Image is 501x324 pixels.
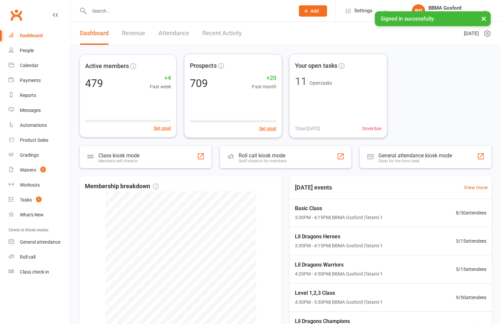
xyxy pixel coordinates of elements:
[239,159,287,163] div: Staff check-in for members
[85,182,159,191] span: Membership breakdown
[98,152,139,159] div: Class kiosk mode
[295,124,320,132] span: 1 Due [DATE]
[456,266,486,273] span: 5 / 15 attendees
[85,61,129,71] span: Active members
[464,30,479,38] span: [DATE]
[9,58,70,73] a: Calendar
[9,133,70,148] a: Product Sales
[9,103,70,118] a: Messages
[87,6,290,16] input: Search...
[310,8,319,14] span: Add
[20,48,34,53] div: People
[295,289,383,297] span: Level 1,2,3 Class
[428,5,474,11] div: BBMA Gosford
[202,22,242,45] a: Recent Activity
[295,270,383,278] span: 4:20PM - 4:50PM | BBMA Gosford | Tatami 1
[20,212,44,217] div: What's New
[252,83,276,90] span: Past month
[20,122,47,128] div: Automations
[456,294,486,301] span: 9 / 50 attendees
[20,137,48,143] div: Product Sales
[80,22,109,45] a: Dashboard
[295,214,383,221] span: 3:30PM - 4:15PM | BBMA Gosford | Tatami 1
[20,269,49,275] div: Class check-in
[412,4,425,18] div: BG
[464,184,488,192] a: View more
[20,33,43,38] div: Dashboard
[295,232,383,241] span: Lil Dragons Heroes
[40,167,46,172] span: 2
[295,261,383,269] span: Lil Dragons Warriors
[85,78,103,89] div: 479
[150,83,171,90] span: Past week
[309,80,332,85] span: Open tasks
[456,237,486,245] span: 3 / 15 attendees
[456,209,486,216] span: 8 / 30 attendees
[378,159,452,163] div: Great for the front desk
[9,235,70,250] a: General attendance kiosk mode
[478,11,490,26] button: ×
[9,250,70,265] a: Roll call
[8,7,25,23] a: Clubworx
[154,124,171,132] button: Set goal
[9,88,70,103] a: Reports
[9,73,70,88] a: Payments
[20,239,60,245] div: General attendance
[9,207,70,222] a: What's New
[20,108,41,113] div: Messages
[20,63,38,68] div: Calendar
[295,76,307,86] div: 11
[354,3,372,18] span: Settings
[295,298,383,306] span: 4:30PM - 5:30PM | BBMA Gosford | Tatami 1
[428,11,474,17] div: Black Belt Martial Arts
[122,22,145,45] a: Revenue
[381,16,435,22] span: Signed in successfully.
[9,148,70,163] a: Gradings
[20,254,35,260] div: Roll call
[150,73,171,83] span: +4
[362,124,382,132] span: 0 overdue
[9,118,70,133] a: Automations
[20,167,36,173] div: Waivers
[295,61,337,71] span: Your open tasks
[9,43,70,58] a: People
[295,204,383,213] span: Basic Class
[190,61,217,71] span: Prospects
[98,159,139,163] div: Members self check-in
[252,73,276,83] span: +20
[20,152,39,158] div: Gradings
[378,152,452,159] div: General attendance kiosk mode
[158,22,189,45] a: Attendance
[299,5,327,17] button: Add
[36,197,41,202] span: 1
[9,193,70,207] a: Tasks 1
[259,124,276,132] button: Set goal
[9,178,70,193] a: Workouts
[20,78,41,83] div: Payments
[9,265,70,280] a: Class kiosk mode
[9,163,70,178] a: Waivers 2
[190,78,208,88] div: 709
[20,182,40,188] div: Workouts
[290,182,337,194] h3: [DATE] events
[20,93,36,98] div: Reports
[20,197,32,202] div: Tasks
[295,242,383,249] span: 3:30PM - 4:15PM | BBMA Gosford | Tatami 1
[239,152,287,159] div: Roll call kiosk mode
[9,28,70,43] a: Dashboard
